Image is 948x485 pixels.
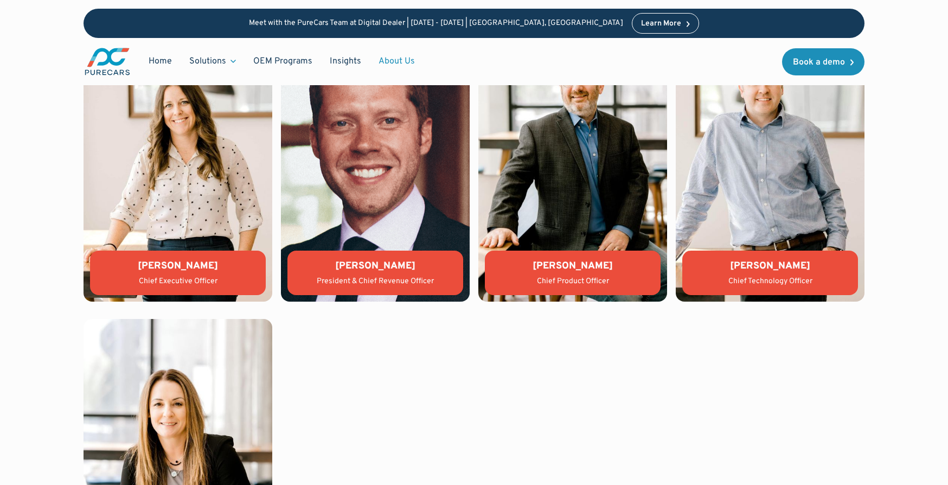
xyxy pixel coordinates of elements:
[84,18,272,302] img: Lauren Donalson
[632,13,699,34] a: Learn More
[99,276,257,287] div: Chief Executive Officer
[691,276,849,287] div: Chief Technology Officer
[296,259,454,273] div: [PERSON_NAME]
[321,51,370,72] a: Insights
[793,58,845,67] div: Book a demo
[494,259,652,273] div: [PERSON_NAME]
[189,55,226,67] div: Solutions
[641,20,681,28] div: Learn More
[181,51,245,72] div: Solutions
[84,47,131,76] img: purecars logo
[140,51,181,72] a: Home
[478,18,667,302] img: Matthew Groner
[691,259,849,273] div: [PERSON_NAME]
[99,259,257,273] div: [PERSON_NAME]
[494,276,652,287] div: Chief Product Officer
[782,48,864,75] a: Book a demo
[296,276,454,287] div: President & Chief Revenue Officer
[281,18,470,302] img: Jason Wiley
[249,19,623,28] p: Meet with the PureCars Team at Digital Dealer | [DATE] - [DATE] | [GEOGRAPHIC_DATA], [GEOGRAPHIC_...
[245,51,321,72] a: OEM Programs
[84,47,131,76] a: main
[676,18,864,302] img: Tony Compton
[370,51,424,72] a: About Us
